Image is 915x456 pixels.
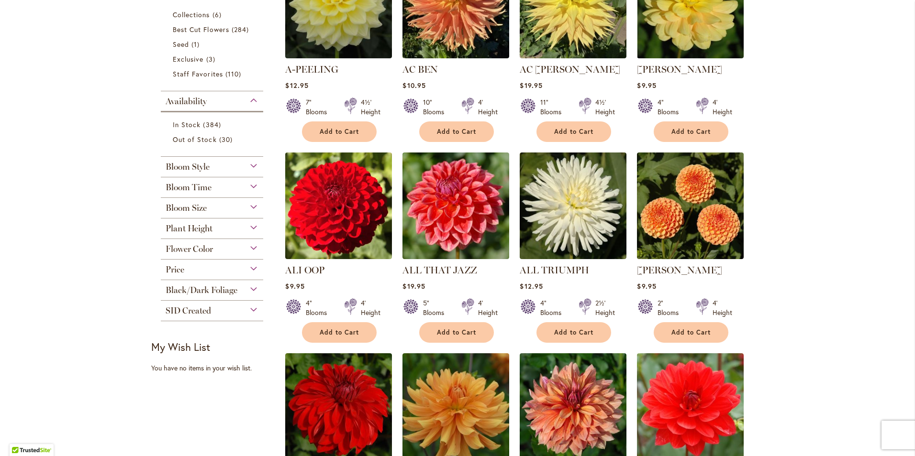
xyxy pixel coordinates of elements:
div: 4½' Height [595,98,615,117]
span: Collections [173,10,210,19]
span: 384 [203,119,223,130]
span: 30 [219,134,235,144]
a: AC Jeri [520,51,626,60]
a: In Stock 384 [173,119,254,130]
span: $9.95 [637,81,656,90]
span: $9.95 [637,282,656,291]
a: AHOY MATEY [637,51,744,60]
div: 2" Blooms [658,298,684,317]
div: 4' Height [478,298,498,317]
span: Add to Cart [437,128,476,136]
strong: My Wish List [151,340,210,354]
button: Add to Cart [302,121,377,142]
a: ALL TRIUMPH [520,264,589,276]
span: Add to Cart [671,128,711,136]
div: 7" Blooms [306,98,333,117]
span: Price [166,264,184,275]
a: Seed [173,39,254,49]
span: 3 [206,54,218,64]
button: Add to Cart [302,322,377,343]
button: Add to Cart [419,121,494,142]
span: $10.95 [402,81,425,90]
span: 110 [225,69,244,79]
span: $19.95 [402,282,425,291]
button: Add to Cart [536,121,611,142]
span: Black/Dark Foliage [166,285,237,295]
a: Out of Stock 30 [173,134,254,144]
span: In Stock [173,120,201,129]
span: Availability [166,96,207,107]
span: Bloom Size [166,203,207,213]
button: Add to Cart [654,322,728,343]
div: 4' Height [713,298,732,317]
span: Staff Favorites [173,69,223,78]
a: A-PEELING [285,64,338,75]
span: SID Created [166,305,211,316]
span: $9.95 [285,282,304,291]
div: 4" Blooms [658,98,684,117]
a: AC [PERSON_NAME] [520,64,620,75]
a: Best Cut Flowers [173,24,254,34]
span: Add to Cart [554,128,593,136]
a: ALL TRIUMPH [520,252,626,261]
a: AMBER QUEEN [637,252,744,261]
span: $19.95 [520,81,542,90]
span: Add to Cart [671,328,711,337]
span: Bloom Time [166,182,212,193]
span: 6 [212,10,224,20]
a: ALI OOP [285,252,392,261]
a: ALI OOP [285,264,324,276]
span: 284 [232,24,251,34]
div: 4' Height [713,98,732,117]
div: 5" Blooms [423,298,450,317]
a: ALL THAT JAZZ [402,264,477,276]
div: 10" Blooms [423,98,450,117]
button: Add to Cart [419,322,494,343]
div: 4' Height [361,298,380,317]
span: Flower Color [166,244,213,254]
a: A-Peeling [285,51,392,60]
div: 4' Height [478,98,498,117]
img: ALL THAT JAZZ [402,152,509,259]
span: Best Cut Flowers [173,25,229,34]
a: [PERSON_NAME] [637,64,722,75]
iframe: Launch Accessibility Center [7,422,34,449]
button: Add to Cart [654,121,728,142]
a: Exclusive [173,54,254,64]
span: Add to Cart [554,328,593,337]
span: Bloom Style [166,162,210,172]
div: 4" Blooms [306,298,333,317]
button: Add to Cart [536,322,611,343]
a: AC BEN [402,64,438,75]
img: ALI OOP [285,152,392,259]
span: $12.95 [285,81,308,90]
span: Add to Cart [320,328,359,337]
span: Plant Height [166,223,212,234]
span: Seed [173,40,189,49]
div: You have no items in your wish list. [151,363,279,373]
div: 4" Blooms [540,298,567,317]
div: 4½' Height [361,98,380,117]
a: [PERSON_NAME] [637,264,722,276]
span: Out of Stock [173,135,217,144]
a: Staff Favorites [173,69,254,79]
img: AMBER QUEEN [637,152,744,259]
span: Add to Cart [320,128,359,136]
a: Collections [173,10,254,20]
div: 11" Blooms [540,98,567,117]
span: $12.95 [520,282,543,291]
span: 1 [191,39,202,49]
span: Add to Cart [437,328,476,337]
span: Exclusive [173,54,203,64]
a: AC BEN [402,51,509,60]
img: ALL TRIUMPH [520,152,626,259]
a: ALL THAT JAZZ [402,252,509,261]
div: 2½' Height [595,298,615,317]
